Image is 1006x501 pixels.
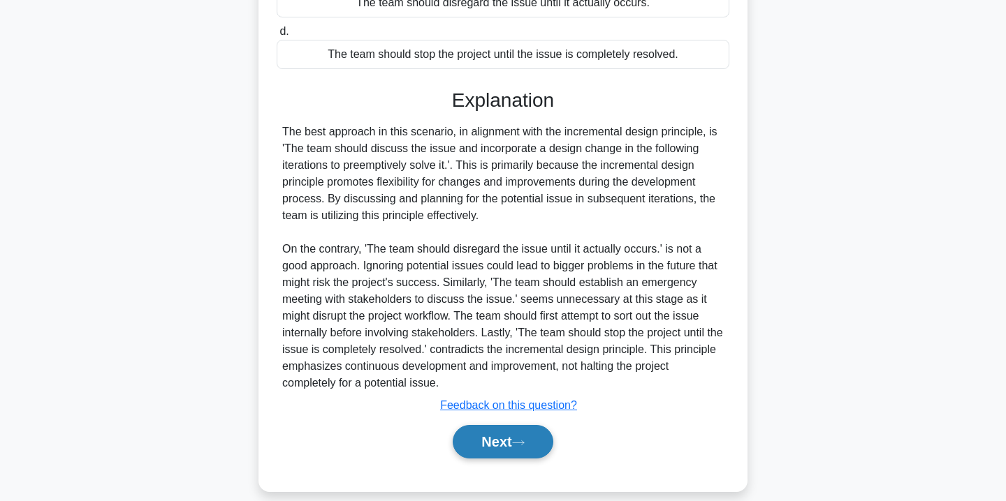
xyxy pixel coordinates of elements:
[453,425,553,458] button: Next
[285,89,721,112] h3: Explanation
[277,40,729,69] div: The team should stop the project until the issue is completely resolved.
[279,25,289,37] span: d.
[282,124,724,391] div: The best approach in this scenario, in alignment with the incremental design principle, is 'The t...
[440,399,577,411] a: Feedback on this question?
